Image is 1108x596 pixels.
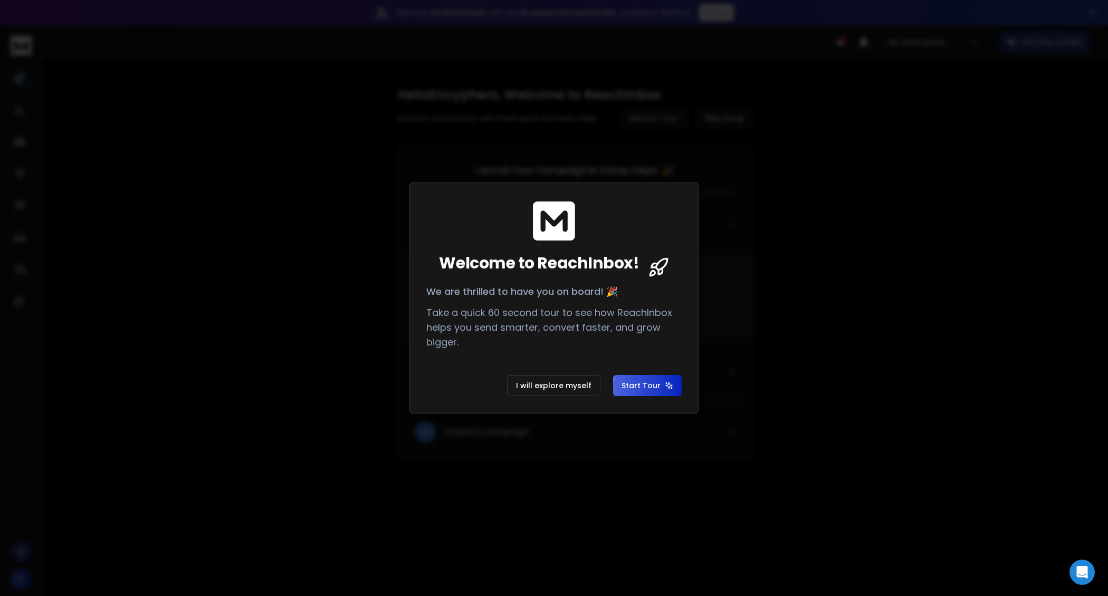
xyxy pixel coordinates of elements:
[1069,560,1095,585] div: Open Intercom Messenger
[426,305,682,350] p: Take a quick 60 second tour to see how ReachInbox helps you send smarter, convert faster, and gro...
[507,375,600,396] button: I will explore myself
[426,284,682,299] p: We are thrilled to have you on board! 🎉
[613,375,682,396] button: Start Tour
[439,254,639,273] span: Welcome to ReachInbox!
[622,380,673,391] span: Start Tour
